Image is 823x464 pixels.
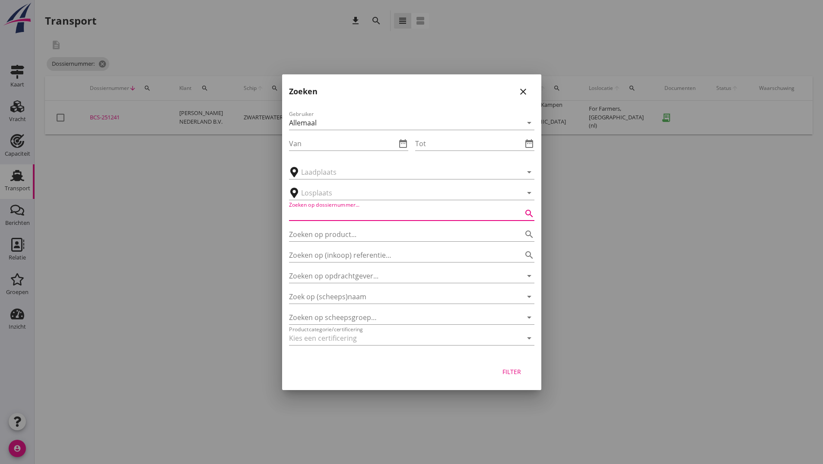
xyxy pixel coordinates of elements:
input: Losplaats [301,186,510,200]
i: date_range [398,138,408,149]
i: arrow_drop_down [524,167,534,177]
input: Tot [415,137,522,150]
i: date_range [524,138,534,149]
input: Zoeken op product... [289,227,510,241]
i: arrow_drop_down [524,271,534,281]
input: Zoek op (scheeps)naam [289,290,510,304]
i: arrow_drop_down [524,312,534,323]
input: Zoeken op dossiernummer... [289,207,510,221]
input: Zoeken op opdrachtgever... [289,269,510,283]
i: arrow_drop_down [524,118,534,128]
i: arrow_drop_down [524,188,534,198]
i: arrow_drop_down [524,291,534,302]
h2: Zoeken [289,86,318,97]
input: Laadplaats [301,165,510,179]
input: Van [289,137,396,150]
i: search [524,250,534,260]
input: Zoeken op (inkoop) referentie… [289,248,510,262]
i: close [518,86,528,97]
div: Filter [500,367,524,376]
button: Filter [493,364,531,380]
i: search [524,208,534,219]
i: search [524,229,534,240]
div: Allemaal [289,119,317,127]
i: arrow_drop_down [524,333,534,343]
